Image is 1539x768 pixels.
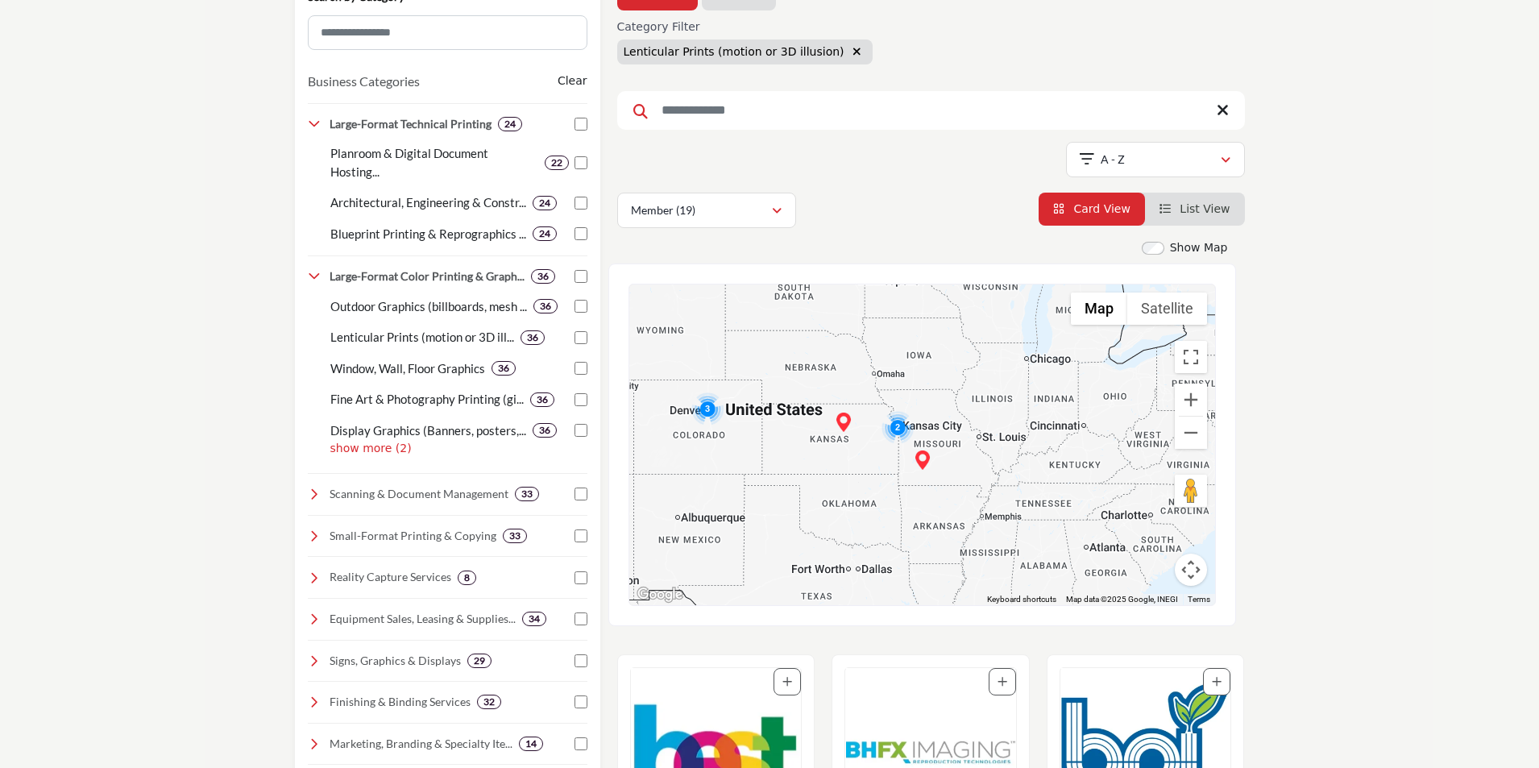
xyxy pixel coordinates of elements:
[617,91,1245,130] input: Search Keyword
[575,612,587,625] input: Select Equipment Sales, Leasing & Supplies checkbox
[464,572,470,583] b: 8
[330,736,512,752] h4: Marketing, Branding & Specialty Items: Design and creative services, marketing support, and speci...
[575,362,587,375] input: Select Window, Wall, Floor Graphics checkbox
[551,157,562,168] b: 22
[575,529,587,542] input: Select Small-Format Printing & Copying checkbox
[624,45,844,58] span: Lenticular Prints (motion or 3D illusion)
[504,118,516,130] b: 24
[330,390,524,409] p: Fine Art & Photography Printing (giclee, canvas, etc.): Fine Art & Photography Printing (giclee, ...
[519,737,543,751] div: 14 Results For Marketing, Branding & Specialty Items
[530,392,554,407] div: 36 Results For Fine Art & Photography Printing (giclee, canvas, etc.)
[330,359,485,378] p: Window, Wall, Floor Graphics : Window and wall graphics for storefronts, offices, and retail envi...
[834,413,853,432] div: Salina Blueprint & Micrographic Systems (HQ)
[691,392,724,425] div: Cluster of 3 locations (1 HQ, 2 Branches) Click to view companies
[330,328,514,347] p: Lenticular Prints (motion or 3D illusion): Lenticular Prints (motion or 3D illusion)
[498,363,509,374] b: 36
[330,486,508,502] h4: Scanning & Document Management: Digital conversion, archiving, indexing, secure storage, and stre...
[1071,293,1127,325] button: Show street map
[1212,675,1222,688] a: Add To List
[330,421,526,440] p: Display Graphics (Banners, posters, mounted prints): Full-color and black-and-white wide-format p...
[1175,417,1207,449] button: Zoom out
[575,424,587,437] input: Select Display Graphics (Banners, posters, mounted prints) checkbox
[330,225,526,243] p: Blueprint Printing & Reprographics : High-quality blueprint reproduction and reprographics for te...
[633,584,687,605] a: Open this area in Google Maps (opens a new window)
[1127,293,1207,325] button: Show satellite imagery
[540,301,551,312] b: 36
[1175,554,1207,586] button: Map camera controls
[1170,239,1228,256] label: Show Map
[503,529,527,543] div: 33 Results For Small-Format Printing & Copying
[575,393,587,406] input: Select Fine Art & Photography Printing (giclee, canvas, etc.) checkbox
[575,270,587,283] input: Select Large-Format Color Printing & Graphics checkbox
[537,271,549,282] b: 36
[575,197,587,210] input: Select Architectural, Engineering & Construction (AEC) Printing checkbox
[1039,193,1145,226] li: Card View
[998,675,1007,688] a: Add To List
[308,15,587,50] input: Search Category
[1175,384,1207,416] button: Zoom in
[1101,152,1125,168] p: A - Z
[575,654,587,667] input: Select Signs, Graphics & Displays checkbox
[330,569,451,585] h4: Reality Capture Services: Laser scanning, BIM modeling, photogrammetry, 3D scanning, and other ad...
[1175,475,1207,507] button: Drag Pegman onto the map to open Street View
[521,330,545,345] div: 36 Results For Lenticular Prints (motion or 3D illusion)
[330,297,527,316] p: Outdoor Graphics (billboards, mesh banners, yard signs): Eye-catching banners, boards, and poster...
[1066,595,1178,604] span: Map data ©2025 Google, INEGI
[539,228,550,239] b: 24
[533,423,557,438] div: 36 Results For Display Graphics (Banners, posters, mounted prints)
[531,269,555,284] div: 36 Results For Large-Format Color Printing & Graphics
[1073,202,1130,215] span: Card View
[467,654,492,668] div: 29 Results For Signs, Graphics & Displays
[330,116,492,132] h4: Large-Format Technical Printing: High-quality printing for blueprints, construction and architect...
[882,411,914,443] div: Cluster of 2 locations (1 HQ, 1 Branches) Click to view companies
[474,655,485,666] b: 29
[1175,341,1207,373] button: Toggle fullscreen view
[575,488,587,500] input: Select Scanning & Document Management checkbox
[308,72,420,91] button: Business Categories
[525,738,537,749] b: 14
[617,193,796,228] button: Member (19)
[529,613,540,625] b: 34
[521,488,533,500] b: 33
[492,361,516,376] div: 36 Results For Window, Wall, Floor Graphics
[515,487,539,501] div: 33 Results For Scanning & Document Management
[1066,142,1245,177] button: A - Z
[1053,202,1130,215] a: View Card
[498,117,522,131] div: 24 Results For Large-Format Technical Printing
[575,300,587,313] input: Select Outdoor Graphics (billboards, mesh banners, yard signs) checkbox
[1159,202,1230,215] a: View List
[575,737,587,750] input: Select Marketing, Branding & Specialty Items checkbox
[1145,193,1245,226] li: List View
[330,694,471,710] h4: Finishing & Binding Services: Laminating, binding, folding, trimming, and other finishing touches...
[330,268,525,284] h4: Large-Format Color Printing & Graphics: Banners, posters, vehicle wraps, and presentation graphics.
[545,156,569,170] div: 22 Results For Planroom & Digital Document Hosting
[330,653,461,669] h4: Signs, Graphics & Displays: Exterior/interior building signs, trade show booths, event displays, ...
[575,571,587,584] input: Select Reality Capture Services checkbox
[477,695,501,709] div: 32 Results For Finishing & Binding Services
[913,450,932,470] div: Springfield Blueprint (HQ)
[330,193,526,212] p: Architectural, Engineering & Construction (AEC) Printing : Specialized printing services for arch...
[330,440,587,457] p: show more (2)
[330,144,538,181] p: Planroom & Digital Document Hosting : Secure online hosting for project documents, planrooms, and...
[509,530,521,542] b: 33
[782,675,792,688] a: Add To List
[458,571,476,585] div: 8 Results For Reality Capture Services
[533,226,557,241] div: 24 Results For Blueprint Printing & Reprographics
[575,227,587,240] input: Select Blueprint Printing & Reprographics checkbox
[575,695,587,708] input: Select Finishing & Binding Services checkbox
[539,197,550,209] b: 24
[1180,202,1230,215] span: List View
[330,611,516,627] h4: Equipment Sales, Leasing & Supplies: Equipment sales, leasing, service, and resale of plotters, s...
[558,73,587,89] buton: Clear
[527,332,538,343] b: 36
[631,202,695,218] p: Member (19)
[330,528,496,544] h4: Small-Format Printing & Copying: Professional printing for black and white and color document pri...
[1188,595,1210,604] a: Terms (opens in new tab)
[633,584,687,605] img: Google
[537,394,548,405] b: 36
[539,425,550,436] b: 36
[987,594,1056,605] button: Keyboard shortcuts
[483,696,495,708] b: 32
[575,118,587,131] input: Select Large-Format Technical Printing checkbox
